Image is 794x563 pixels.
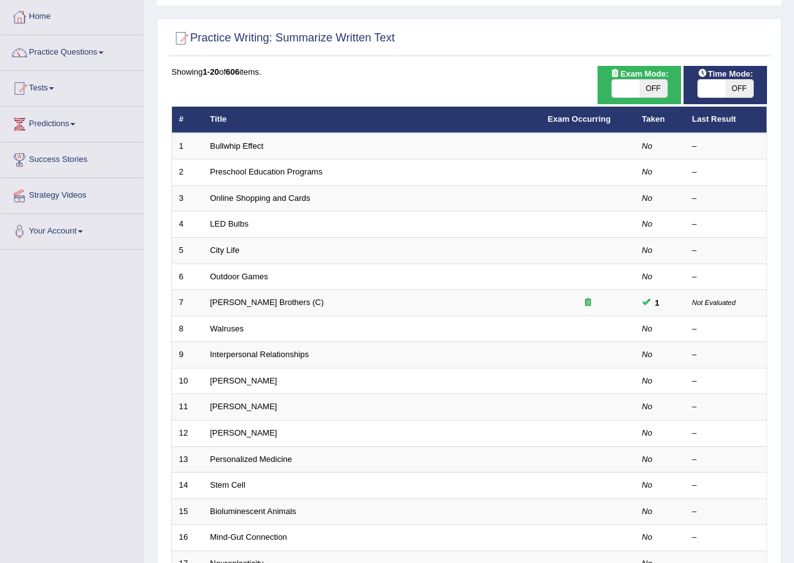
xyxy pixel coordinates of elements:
[692,193,760,205] div: –
[692,532,760,544] div: –
[692,480,760,491] div: –
[692,141,760,153] div: –
[642,219,653,228] em: No
[1,178,144,210] a: Strategy Videos
[171,29,395,48] h2: Practice Writing: Summarize Written Text
[172,368,203,394] td: 10
[172,107,203,133] th: #
[172,473,203,499] td: 14
[210,480,245,490] a: Stem Cell
[172,185,203,212] td: 3
[726,80,753,97] span: OFF
[635,107,685,133] th: Taken
[172,394,203,421] td: 11
[692,271,760,283] div: –
[642,532,653,542] em: No
[172,420,203,446] td: 12
[692,506,760,518] div: –
[692,166,760,178] div: –
[548,114,611,124] a: Exam Occurring
[203,107,541,133] th: Title
[210,167,323,176] a: Preschool Education Programs
[692,454,760,466] div: –
[172,446,203,473] td: 13
[642,454,653,464] em: No
[226,67,240,77] b: 606
[172,264,203,290] td: 6
[642,480,653,490] em: No
[692,299,736,306] small: Not Evaluated
[210,245,240,255] a: City Life
[172,133,203,159] td: 1
[548,297,628,309] div: Exam occurring question
[210,141,264,151] a: Bullwhip Effect
[172,238,203,264] td: 5
[606,67,673,80] span: Exam Mode:
[172,498,203,525] td: 15
[1,71,144,102] a: Tests
[203,67,219,77] b: 1-20
[650,296,665,309] span: You can still take this question
[1,107,144,138] a: Predictions
[210,219,249,228] a: LED Bulbs
[172,290,203,316] td: 7
[642,324,653,333] em: No
[210,402,277,411] a: [PERSON_NAME]
[692,427,760,439] div: –
[642,272,653,281] em: No
[692,349,760,361] div: –
[640,80,667,97] span: OFF
[210,507,296,516] a: Bioluminescent Animals
[642,245,653,255] em: No
[642,376,653,385] em: No
[210,272,269,281] a: Outdoor Games
[642,167,653,176] em: No
[210,350,309,359] a: Interpersonal Relationships
[1,214,144,245] a: Your Account
[210,454,292,464] a: Personalized Medicine
[642,193,653,203] em: No
[172,212,203,238] td: 4
[210,428,277,437] a: [PERSON_NAME]
[693,67,758,80] span: Time Mode:
[642,350,653,359] em: No
[692,323,760,335] div: –
[210,376,277,385] a: [PERSON_NAME]
[1,35,144,67] a: Practice Questions
[685,107,767,133] th: Last Result
[642,141,653,151] em: No
[642,507,653,516] em: No
[692,375,760,387] div: –
[1,142,144,174] a: Success Stories
[642,428,653,437] em: No
[210,193,311,203] a: Online Shopping and Cards
[172,342,203,368] td: 9
[598,66,681,104] div: Show exams occurring in exams
[171,66,767,78] div: Showing of items.
[172,159,203,186] td: 2
[692,245,760,257] div: –
[172,316,203,342] td: 8
[172,525,203,551] td: 16
[692,218,760,230] div: –
[642,402,653,411] em: No
[210,532,287,542] a: Mind-Gut Connection
[210,324,244,333] a: Walruses
[692,401,760,413] div: –
[210,298,324,307] a: [PERSON_NAME] Brothers (C)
